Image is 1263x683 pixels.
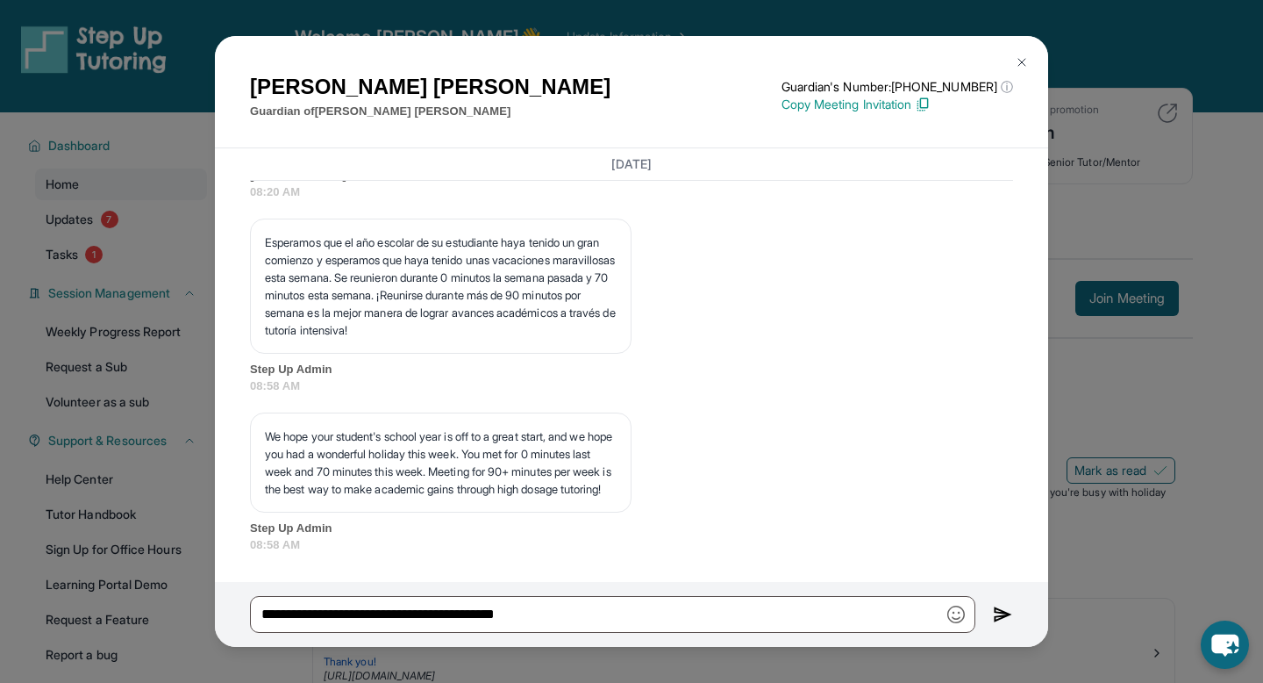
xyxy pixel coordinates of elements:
p: We hope your student's school year is off to a great start, and we hope you had a wonderful holid... [265,428,617,498]
h1: [PERSON_NAME] [PERSON_NAME] [250,71,610,103]
span: 08:20 AM [250,183,1013,201]
span: Step Up Admin [250,361,1013,378]
button: chat-button [1201,621,1249,669]
p: Guardian of [PERSON_NAME] [PERSON_NAME] [250,103,610,120]
span: 08:58 AM [250,377,1013,395]
img: Close Icon [1015,55,1029,69]
span: Step Up Admin [250,520,1013,537]
span: ⓘ [1001,78,1013,96]
h3: [DATE] [250,155,1013,173]
img: Emoji [947,606,965,623]
img: Copy Icon [915,97,931,112]
span: 08:58 AM [250,536,1013,554]
p: Copy Meeting Invitation [781,96,1013,113]
p: Guardian's Number: [PHONE_NUMBER] [781,78,1013,96]
img: Send icon [993,604,1013,625]
p: Esperamos que el año escolar de su estudiante haya tenido un gran comienzo y esperamos que haya t... [265,234,617,339]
